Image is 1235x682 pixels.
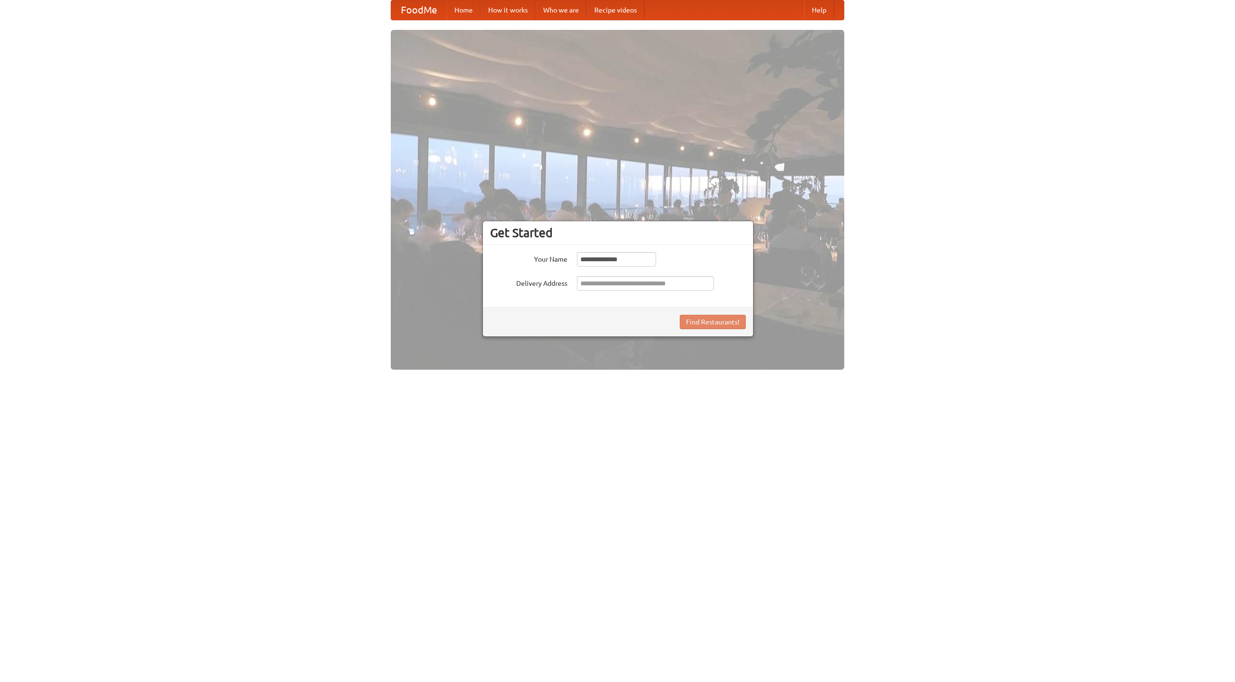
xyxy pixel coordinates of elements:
label: Your Name [490,252,567,264]
label: Delivery Address [490,276,567,288]
a: Recipe videos [587,0,645,20]
a: FoodMe [391,0,447,20]
a: How it works [480,0,535,20]
a: Who we are [535,0,587,20]
a: Help [804,0,834,20]
h3: Get Started [490,226,746,240]
button: Find Restaurants! [680,315,746,329]
a: Home [447,0,480,20]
